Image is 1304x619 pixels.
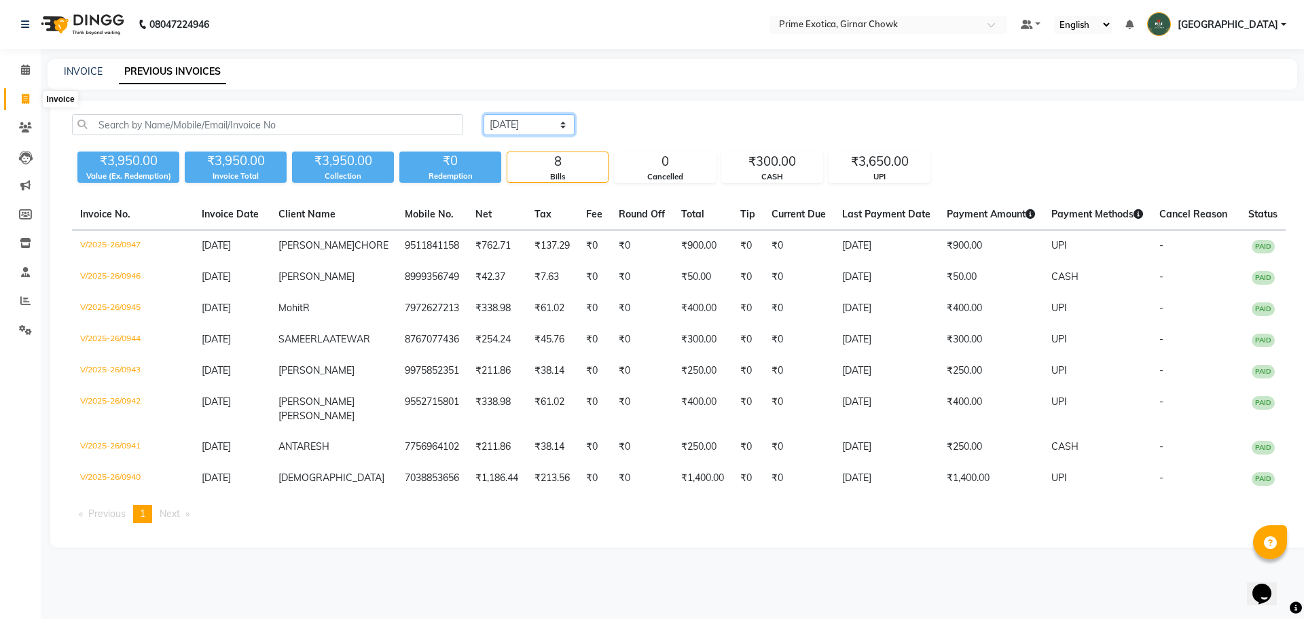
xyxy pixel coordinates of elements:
[673,230,732,262] td: ₹900.00
[397,293,467,324] td: 7972627213
[1051,395,1067,408] span: UPI
[64,65,103,77] a: INVOICE
[578,230,611,262] td: ₹0
[1159,395,1163,408] span: -
[834,387,939,431] td: [DATE]
[35,5,128,43] img: logo
[467,387,526,431] td: ₹338.98
[467,463,526,494] td: ₹1,186.44
[397,387,467,431] td: 9552715801
[397,324,467,355] td: 8767077436
[615,152,715,171] div: 0
[939,387,1043,431] td: ₹400.00
[939,293,1043,324] td: ₹400.00
[278,208,336,220] span: Client Name
[578,355,611,387] td: ₹0
[72,505,1286,523] nav: Pagination
[1051,302,1067,314] span: UPI
[526,293,578,324] td: ₹61.02
[763,431,834,463] td: ₹0
[526,355,578,387] td: ₹38.14
[278,410,355,422] span: [PERSON_NAME]
[507,171,608,183] div: Bills
[1051,364,1067,376] span: UPI
[1159,364,1163,376] span: -
[72,387,194,431] td: V/2025-26/0942
[732,463,763,494] td: ₹0
[397,463,467,494] td: 7038853656
[578,431,611,463] td: ₹0
[467,431,526,463] td: ₹211.86
[467,355,526,387] td: ₹211.86
[405,208,454,220] span: Mobile No.
[526,262,578,293] td: ₹7.63
[829,152,930,171] div: ₹3,650.00
[578,387,611,431] td: ₹0
[732,324,763,355] td: ₹0
[72,355,194,387] td: V/2025-26/0943
[202,333,231,345] span: [DATE]
[834,262,939,293] td: [DATE]
[526,463,578,494] td: ₹213.56
[939,230,1043,262] td: ₹900.00
[939,262,1043,293] td: ₹50.00
[834,324,939,355] td: [DATE]
[673,387,732,431] td: ₹400.00
[278,302,303,314] span: Mohit
[160,508,180,520] span: Next
[732,355,763,387] td: ₹0
[1252,271,1275,285] span: PAID
[526,230,578,262] td: ₹137.29
[292,171,394,182] div: Collection
[202,239,231,251] span: [DATE]
[88,508,126,520] span: Previous
[202,395,231,408] span: [DATE]
[526,387,578,431] td: ₹61.02
[303,302,310,314] span: R
[1159,333,1163,345] span: -
[72,230,194,262] td: V/2025-26/0947
[202,302,231,314] span: [DATE]
[834,431,939,463] td: [DATE]
[673,293,732,324] td: ₹400.00
[673,324,732,355] td: ₹300.00
[278,364,355,376] span: [PERSON_NAME]
[1248,208,1278,220] span: Status
[732,293,763,324] td: ₹0
[1159,302,1163,314] span: -
[673,262,732,293] td: ₹50.00
[467,230,526,262] td: ₹762.71
[732,262,763,293] td: ₹0
[317,333,370,345] span: LAATEWAR
[763,293,834,324] td: ₹0
[1147,12,1171,36] img: Chandrapur
[1051,239,1067,251] span: UPI
[1252,334,1275,347] span: PAID
[119,60,226,84] a: PREVIOUS INVOICES
[722,152,822,171] div: ₹300.00
[834,355,939,387] td: [DATE]
[611,387,673,431] td: ₹0
[1252,302,1275,316] span: PAID
[202,270,231,283] span: [DATE]
[149,5,209,43] b: 08047224946
[763,355,834,387] td: ₹0
[72,262,194,293] td: V/2025-26/0946
[1159,239,1163,251] span: -
[763,230,834,262] td: ₹0
[673,463,732,494] td: ₹1,400.00
[355,239,388,251] span: CHORE
[763,262,834,293] td: ₹0
[732,431,763,463] td: ₹0
[1252,441,1275,455] span: PAID
[1051,440,1079,453] span: CASH
[829,171,930,183] div: UPI
[72,463,194,494] td: V/2025-26/0940
[278,239,355,251] span: [PERSON_NAME]
[763,387,834,431] td: ₹0
[1178,18,1278,32] span: [GEOGRAPHIC_DATA]
[1252,396,1275,410] span: PAID
[611,262,673,293] td: ₹0
[578,293,611,324] td: ₹0
[397,262,467,293] td: 8999356749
